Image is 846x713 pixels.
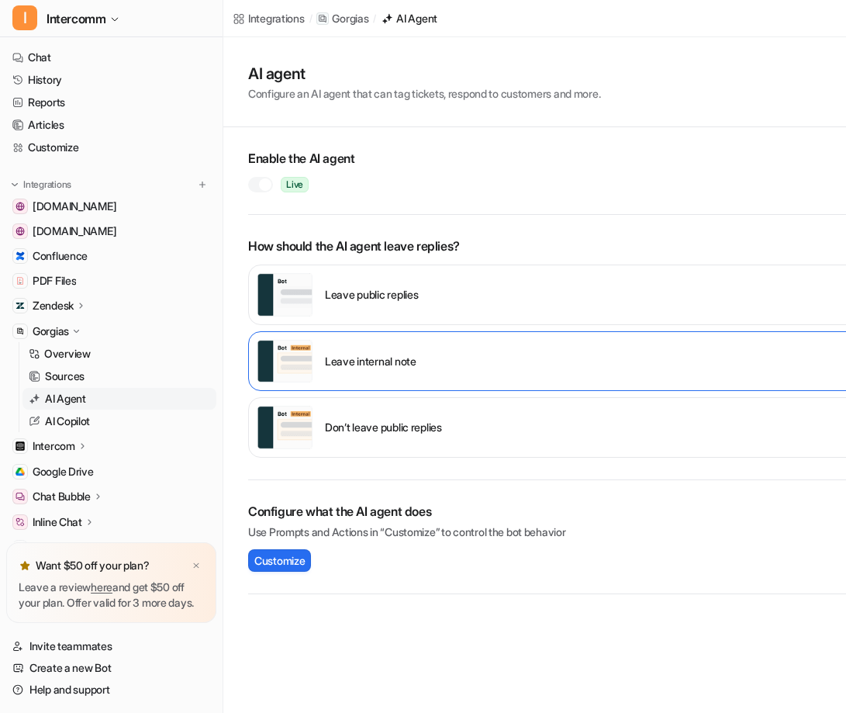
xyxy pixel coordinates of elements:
img: Google Drive [16,467,25,476]
a: here [91,580,112,594]
p: Gorgias [33,324,69,339]
img: expand menu [9,179,20,190]
p: Gorgias [332,11,368,26]
img: app.intercom.com [16,227,25,236]
p: Don’t leave public replies [325,419,442,435]
a: Chat [6,47,216,68]
span: Customize [254,552,305,569]
div: AI Agent [396,10,437,26]
span: / [309,12,313,26]
a: AI Copilot [22,410,216,432]
button: Integrations [6,177,76,192]
p: Want $50 off your plan? [36,558,150,573]
p: Leave public replies [325,286,418,303]
img: Confluence [16,251,25,261]
a: AI Agent [22,388,216,410]
span: [DOMAIN_NAME] [33,223,116,239]
span: Explore all integrations [33,535,210,560]
a: Overview [22,343,216,365]
p: AI Copilot [45,414,90,429]
p: Configure an AI agent that can tag tickets, respond to customers and more. [248,85,600,102]
a: Reports [6,92,216,113]
a: PDF FilesPDF Files [6,270,216,292]
img: explore all integrations [12,540,28,556]
span: Google Drive [33,464,94,479]
img: internal note [257,340,313,383]
img: Inline Chat [16,517,25,527]
img: public reply [257,273,313,317]
img: www.helpdesk.com [16,202,25,211]
span: I [12,5,37,30]
p: Overview [44,346,91,362]
a: ConfluenceConfluence [6,245,216,267]
p: AI Agent [45,391,86,407]
p: Inline Chat [33,514,82,530]
span: [DOMAIN_NAME] [33,199,116,214]
img: menu_add.svg [197,179,208,190]
p: Integrations [23,178,71,191]
a: Help and support [6,679,216,701]
a: www.helpdesk.com[DOMAIN_NAME] [6,196,216,217]
p: Intercom [33,438,75,454]
a: app.intercom.com[DOMAIN_NAME] [6,220,216,242]
a: Google DriveGoogle Drive [6,461,216,483]
p: Zendesk [33,298,74,313]
p: Leave a review and get $50 off your plan. Offer valid for 3 more days. [19,580,204,611]
img: Zendesk [16,301,25,310]
span: PDF Files [33,273,76,289]
a: Explore all integrations [6,537,216,559]
h1: AI agent [248,62,600,85]
div: Integrations [248,10,305,26]
span: / [373,12,376,26]
span: Live [281,177,309,192]
img: Chat Bubble [16,492,25,501]
a: Sources [22,365,216,387]
p: Chat Bubble [33,489,91,504]
a: Integrations [233,10,305,26]
img: disabled [257,406,313,449]
a: Gorgias [316,11,368,26]
p: Sources [45,369,85,384]
a: Create a new Bot [6,657,216,679]
img: x [192,561,201,571]
span: Intercomm [47,8,105,29]
a: AI Agent [381,10,437,26]
button: Customize [248,549,311,572]
img: star [19,559,31,572]
a: Invite teammates [6,635,216,657]
img: PDF Files [16,276,25,286]
img: Intercom [16,441,25,451]
img: Gorgias [16,327,25,336]
p: Leave internal note [325,353,416,369]
a: Articles [6,114,216,136]
a: History [6,69,216,91]
a: Customize [6,137,216,158]
span: Confluence [33,248,88,264]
